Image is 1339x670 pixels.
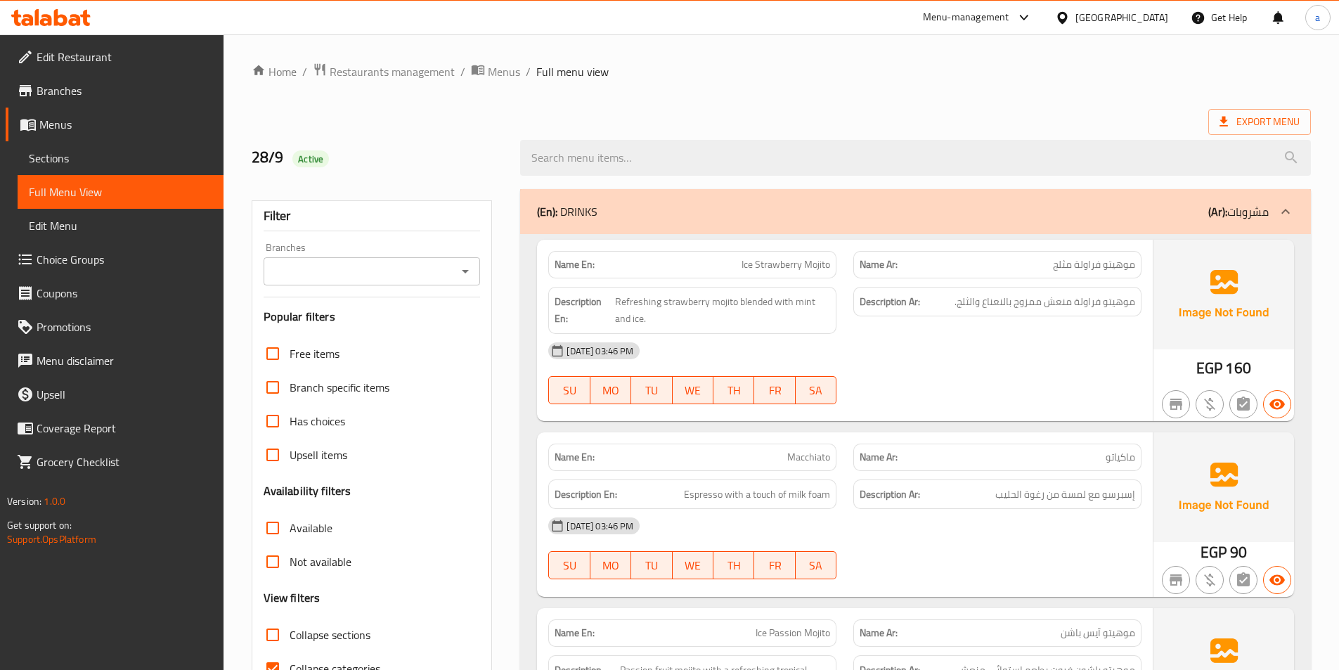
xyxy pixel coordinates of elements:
[6,378,224,411] a: Upsell
[561,344,639,358] span: [DATE] 03:46 PM
[555,257,595,272] strong: Name En:
[1162,390,1190,418] button: Not branch specific item
[1162,566,1190,594] button: Not branch specific item
[29,217,212,234] span: Edit Menu
[756,626,830,640] span: Ice Passion Mojito
[264,590,321,606] h3: View filters
[29,150,212,167] span: Sections
[801,555,831,576] span: SA
[44,492,65,510] span: 1.0.0
[290,413,345,430] span: Has choices
[290,553,351,570] span: Not available
[1061,626,1135,640] span: موهيتو آيس باشن
[555,293,612,328] strong: Description En:
[801,380,831,401] span: SA
[713,551,754,579] button: TH
[637,380,666,401] span: TU
[6,108,224,141] a: Menus
[955,293,1135,311] span: موهيتو فراولة منعش ممزوج بالنعناع والثلج.
[1196,390,1224,418] button: Purchased item
[719,555,749,576] span: TH
[719,380,749,401] span: TH
[923,9,1009,26] div: Menu-management
[1075,10,1168,25] div: [GEOGRAPHIC_DATA]
[760,555,789,576] span: FR
[596,380,626,401] span: MO
[673,376,713,404] button: WE
[537,201,557,222] b: (En):
[678,555,708,576] span: WE
[1230,539,1247,566] span: 90
[37,251,212,268] span: Choice Groups
[6,445,224,479] a: Grocery Checklist
[290,379,389,396] span: Branch specific items
[37,285,212,302] span: Coupons
[555,450,595,465] strong: Name En:
[313,63,455,81] a: Restaurants management
[290,626,370,643] span: Collapse sections
[1201,539,1227,566] span: EGP
[537,203,597,220] p: DRINKS
[548,551,590,579] button: SU
[1208,201,1227,222] b: (Ar):
[1220,113,1300,131] span: Export Menu
[6,411,224,445] a: Coverage Report
[673,551,713,579] button: WE
[6,276,224,310] a: Coupons
[18,141,224,175] a: Sections
[796,551,836,579] button: SA
[252,63,1311,81] nav: breadcrumb
[7,530,96,548] a: Support.OpsPlatform
[860,626,898,640] strong: Name Ar:
[292,153,329,166] span: Active
[1229,566,1257,594] button: Not has choices
[1225,354,1250,382] span: 160
[1263,566,1291,594] button: Available
[37,49,212,65] span: Edit Restaurant
[637,555,666,576] span: TU
[6,74,224,108] a: Branches
[536,63,609,80] span: Full menu view
[471,63,520,81] a: Menus
[18,175,224,209] a: Full Menu View
[631,551,672,579] button: TU
[590,376,631,404] button: MO
[6,243,224,276] a: Choice Groups
[1196,566,1224,594] button: Purchased item
[37,420,212,437] span: Coverage Report
[302,63,307,80] li: /
[1153,432,1294,542] img: Ae5nvW7+0k+MAAAAAElFTkSuQmCC
[252,63,297,80] a: Home
[555,380,584,401] span: SU
[37,318,212,335] span: Promotions
[561,520,639,533] span: [DATE] 03:46 PM
[1196,354,1222,382] span: EGP
[860,486,920,503] strong: Description Ar:
[760,380,789,401] span: FR
[596,555,626,576] span: MO
[526,63,531,80] li: /
[787,450,830,465] span: Macchiato
[678,380,708,401] span: WE
[37,82,212,99] span: Branches
[520,189,1311,234] div: (En): DRINKS(Ar):مشروبات
[520,140,1311,176] input: search
[1053,257,1135,272] span: موهيتو فراولة مثلج
[555,626,595,640] strong: Name En:
[1106,450,1135,465] span: ماكياتو
[252,147,504,168] h2: 28/9
[37,453,212,470] span: Grocery Checklist
[1208,109,1311,135] span: Export Menu
[860,257,898,272] strong: Name Ar:
[290,520,332,536] span: Available
[488,63,520,80] span: Menus
[1315,10,1320,25] span: a
[1229,390,1257,418] button: Not has choices
[6,310,224,344] a: Promotions
[264,309,481,325] h3: Popular filters
[590,551,631,579] button: MO
[330,63,455,80] span: Restaurants management
[1263,390,1291,418] button: Available
[754,376,795,404] button: FR
[6,344,224,378] a: Menu disclaimer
